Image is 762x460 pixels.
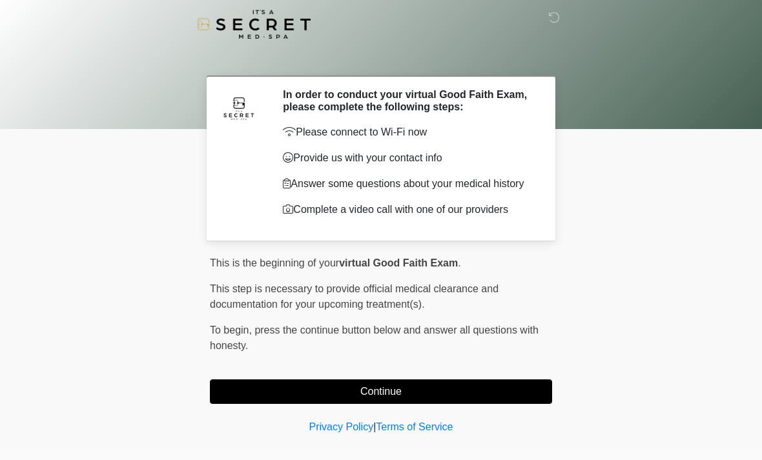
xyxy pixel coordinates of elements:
p: Provide us with your contact info [283,150,533,166]
img: It's A Secret Med Spa Logo [197,10,311,39]
p: Complete a video call with one of our providers [283,202,533,217]
h1: ‎ ‎ [200,46,562,70]
strong: virtual Good Faith Exam [339,257,458,268]
a: | [373,421,376,432]
a: Terms of Service [376,421,453,432]
span: This step is necessary to provide official medical clearance and documentation for your upcoming ... [210,283,499,310]
img: Agent Avatar [220,88,258,127]
h2: In order to conduct your virtual Good Faith Exam, please complete the following steps: [283,88,533,113]
span: press the continue button below and answer all questions with honesty. [210,325,539,351]
button: Continue [210,379,552,404]
span: This is the beginning of your [210,257,339,268]
a: Privacy Policy [309,421,374,432]
p: Please connect to Wi-Fi now [283,125,533,140]
span: . [458,257,460,268]
span: To begin, [210,325,254,335]
p: Answer some questions about your medical history [283,176,533,192]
